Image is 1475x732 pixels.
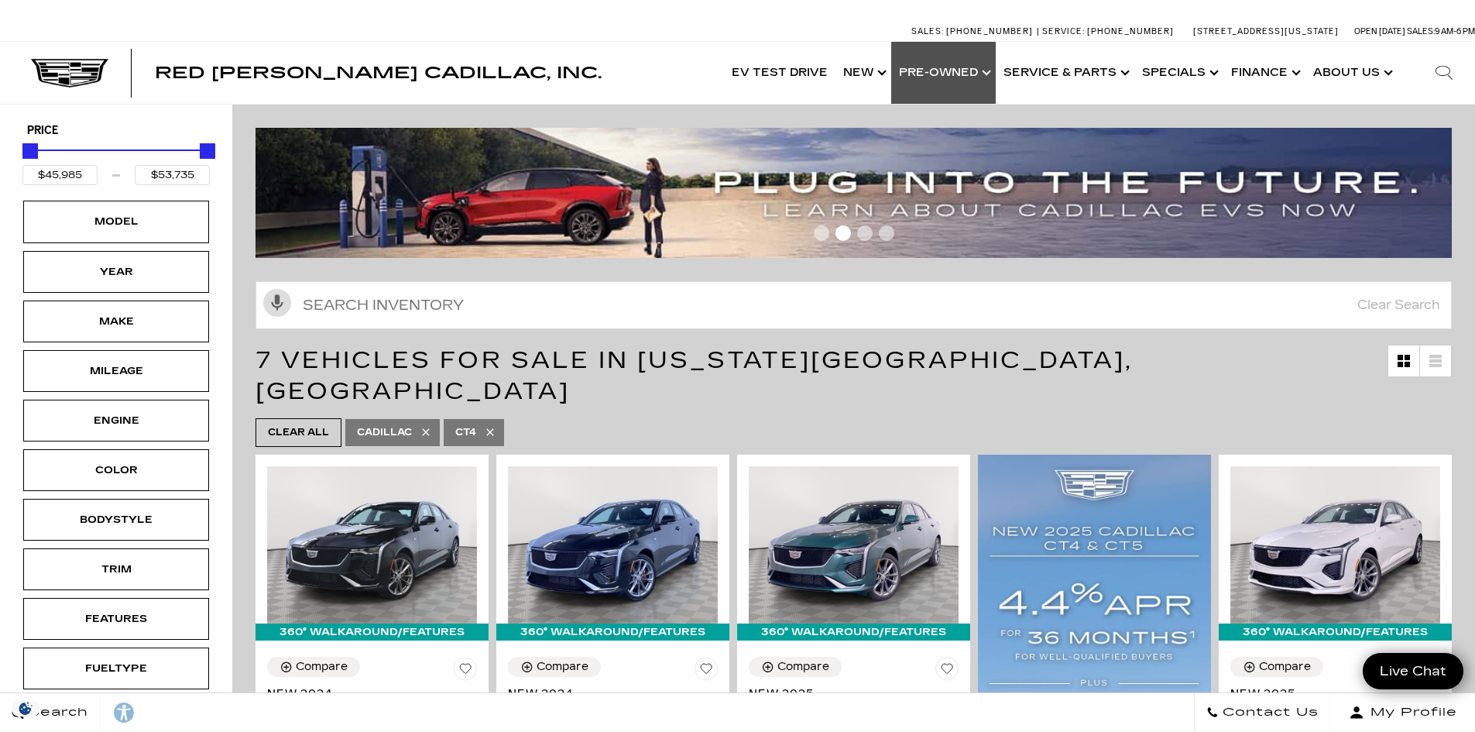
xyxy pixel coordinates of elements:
[22,165,98,185] input: Minimum
[1223,42,1305,104] a: Finance
[749,657,842,677] button: Compare Vehicle
[23,449,209,491] div: ColorColor
[537,660,588,674] div: Compare
[77,610,155,627] div: Features
[27,124,205,138] h5: Price
[724,42,835,104] a: EV Test Drive
[23,251,209,293] div: YearYear
[268,423,329,442] span: Clear All
[22,138,210,185] div: Price
[22,143,38,159] div: Minimum Price
[749,686,947,702] span: New 2025
[1407,26,1435,36] span: Sales:
[200,143,215,159] div: Maximum Price
[1435,26,1475,36] span: 9 AM-6 PM
[267,686,477,717] a: New 2024Cadillac CT4 Sport
[749,466,959,624] img: 2025 Cadillac CT4 Sport
[1354,26,1405,36] span: Open [DATE]
[77,561,155,578] div: Trim
[256,281,1452,329] input: Search Inventory
[23,598,209,640] div: FeaturesFeatures
[77,412,155,429] div: Engine
[1372,662,1454,680] span: Live Chat
[911,27,1037,36] a: Sales: [PHONE_NUMBER]
[1363,653,1463,689] a: Live Chat
[946,26,1033,36] span: [PHONE_NUMBER]
[77,660,155,677] div: Fueltype
[879,225,894,241] span: Go to slide 4
[996,42,1134,104] a: Service & Parts
[8,700,43,717] img: Opt-Out Icon
[256,346,1133,405] span: 7 Vehicles for Sale in [US_STATE][GEOGRAPHIC_DATA], [GEOGRAPHIC_DATA]
[935,657,959,686] button: Save Vehicle
[23,548,209,590] div: TrimTrim
[1037,27,1178,36] a: Service: [PHONE_NUMBER]
[23,400,209,442] div: EngineEngine
[1305,42,1398,104] a: About Us
[24,702,88,723] span: Search
[357,423,412,442] span: Cadillac
[508,466,718,624] img: 2024 Cadillac CT4 Sport
[1042,26,1085,36] span: Service:
[135,165,210,185] input: Maximum
[77,511,155,528] div: Bodystyle
[1364,702,1457,723] span: My Profile
[155,65,602,81] a: Red [PERSON_NAME] Cadillac, Inc.
[1230,657,1323,677] button: Compare Vehicle
[737,624,970,641] div: 360° WalkAround/Features
[455,423,476,442] span: CT4
[8,700,43,717] section: Click to Open Cookie Consent Modal
[1134,42,1223,104] a: Specials
[256,624,489,641] div: 360° WalkAround/Features
[891,42,996,104] a: Pre-Owned
[1219,624,1452,641] div: 360° WalkAround/Features
[508,686,718,717] a: New 2024Cadillac CT4 Sport
[23,499,209,541] div: BodystyleBodystyle
[1230,686,1429,702] span: New 2025
[23,201,209,242] div: ModelModel
[267,686,465,702] span: New 2024
[267,466,477,624] img: 2024 Cadillac CT4 Sport
[23,301,209,342] div: MakeMake
[1230,466,1440,624] img: 2025 Cadillac CT4 Sport
[263,289,291,317] svg: Click to toggle on voice search
[508,657,601,677] button: Compare Vehicle
[77,363,155,380] div: Mileage
[296,660,348,674] div: Compare
[814,225,829,241] span: Go to slide 1
[267,657,360,677] button: Compare Vehicle
[777,660,829,674] div: Compare
[1219,702,1319,723] span: Contact Us
[31,59,108,88] img: Cadillac Dark Logo with Cadillac White Text
[857,225,873,241] span: Go to slide 3
[77,313,155,330] div: Make
[1193,26,1339,36] a: [STREET_ADDRESS][US_STATE]
[77,213,155,230] div: Model
[508,686,706,702] span: New 2024
[1230,686,1440,717] a: New 2025Cadillac CT4 Sport
[23,648,209,689] div: FueltypeFueltype
[1259,660,1311,674] div: Compare
[1087,26,1174,36] span: [PHONE_NUMBER]
[835,42,891,104] a: New
[77,263,155,280] div: Year
[695,657,718,686] button: Save Vehicle
[1331,693,1475,732] button: Open user profile menu
[77,462,155,479] div: Color
[454,657,477,686] button: Save Vehicle
[835,225,851,241] span: Go to slide 2
[496,624,729,641] div: 360° WalkAround/Features
[155,64,602,82] span: Red [PERSON_NAME] Cadillac, Inc.
[749,686,959,717] a: New 2025Cadillac CT4 Sport
[1194,693,1331,732] a: Contact Us
[256,128,1463,257] img: ev-blog-post-banners4
[911,26,944,36] span: Sales:
[23,350,209,392] div: MileageMileage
